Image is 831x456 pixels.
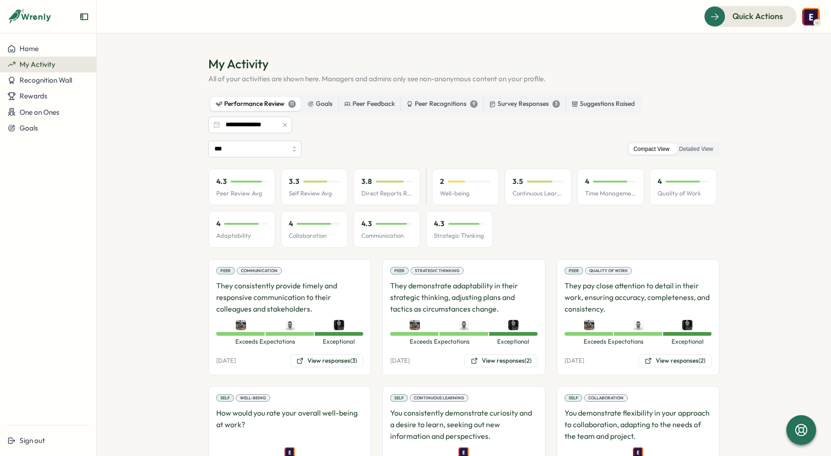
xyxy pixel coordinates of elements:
[236,320,246,330] img: Hannan Abdi
[361,219,372,229] p: 4.3
[434,219,445,229] p: 4.3
[565,280,712,314] p: They pay close attention to detail in their work, ensuring accuracy, completeness, and consistency.
[489,99,560,109] div: Survey Responses
[565,338,663,346] span: Exceeds Expectations
[216,267,235,274] div: Peer
[508,320,519,330] img: Vic de Aranzeta
[20,436,45,445] span: Sign out
[289,219,293,229] p: 4
[572,99,635,109] div: Suggestions Raised
[307,99,332,109] div: Goals
[565,267,583,274] div: Peer
[390,407,538,442] p: You consistently demonstrate curiosity and a desire to learn, seeking out new information and per...
[410,320,420,330] img: Hannan Abdi
[552,100,560,108] div: 3
[512,176,523,187] p: 3.5
[315,338,363,346] span: Exceptional
[658,189,709,198] p: Quality of Work
[208,56,720,72] h1: My Activity
[390,267,409,274] div: Peer
[361,176,372,187] p: 3.8
[216,407,364,442] p: How would you rate your overall well-being at work?
[406,99,478,109] div: Peer Recognitions
[344,99,395,109] div: Peer Feedback
[285,320,295,330] img: Kyle Peterson
[289,176,299,187] p: 3.3
[289,232,340,240] p: Collaboration
[584,394,628,402] div: Collaboration
[674,143,718,155] label: Detailed View
[459,320,469,330] img: Kyle Peterson
[682,320,692,330] img: Vic de Aranzeta
[390,357,410,365] p: [DATE]
[434,232,485,240] p: Strategic Thinking
[20,124,38,132] span: Goals
[440,176,444,187] p: 2
[216,280,364,314] p: They consistently provide timely and responsive communication to their colleagues and stakeholders.
[216,99,296,109] div: Performance Review
[80,12,89,21] button: Expand sidebar
[512,189,564,198] p: Continuous Learning
[411,267,464,274] div: Strategic Thinking
[585,267,632,274] div: Quality of Work
[289,189,340,198] p: Self Review Avg
[208,74,720,84] p: All of your activities are shown here. Managers and admins only see non-anonymous content on your...
[361,232,412,240] p: Communication
[390,280,538,314] p: They demonstrate adaptability in their strategic thinking, adjusting plans and tactics as circums...
[20,60,55,69] span: My Activity
[465,354,538,367] button: View responses(2)
[361,189,412,198] p: Direct Reports Review Avg
[410,394,468,402] div: Continuous Learning
[216,338,315,346] span: Exceeds Expectations
[638,354,711,367] button: View responses(2)
[440,189,491,198] p: Well-being
[585,176,589,187] p: 4
[288,100,296,108] div: 11
[584,320,594,330] img: Hannan Abdi
[565,357,584,365] p: [DATE]
[629,143,674,155] label: Compact View
[658,176,662,187] p: 4
[663,338,711,346] span: Exceptional
[390,338,489,346] span: Exceeds Expectations
[732,10,783,22] span: Quick Actions
[20,108,60,117] span: One on Ones
[216,176,227,187] p: 4.3
[20,76,72,85] span: Recognition Wall
[802,8,820,26] img: Emilie Jensen
[565,407,712,442] p: You demonstrate flexibility in your approach to collaboration, adapting to the needs of the team ...
[585,189,636,198] p: Time Management
[216,232,267,240] p: Adaptability
[290,354,363,367] button: View responses(3)
[236,394,270,402] div: Well-being
[216,357,236,365] p: [DATE]
[20,44,39,53] span: Home
[390,394,408,402] div: Self
[633,320,644,330] img: Kyle Peterson
[237,267,282,274] div: Communication
[334,320,344,330] img: Vic de Aranzeta
[489,338,538,346] span: Exceptional
[216,394,234,402] div: Self
[470,100,478,108] div: 9
[20,91,47,100] span: Rewards
[704,6,797,26] button: Quick Actions
[565,394,582,402] div: Self
[216,189,267,198] p: Peer Review Avg
[216,219,220,229] p: 4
